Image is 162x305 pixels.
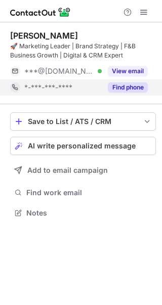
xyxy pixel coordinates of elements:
[10,137,156,155] button: AI write personalized message
[108,66,148,76] button: Reveal Button
[27,166,108,174] span: Add to email campaign
[28,142,136,150] span: AI write personalized message
[10,42,156,60] div: 🚀 Marketing Leader | Brand Strategy | F&B Business Growth | Digital & CRM Expert
[10,30,78,41] div: [PERSON_NAME]
[24,67,94,76] span: ***@[DOMAIN_NAME]
[10,6,71,18] img: ContactOut v5.3.10
[26,208,152,218] span: Notes
[28,117,138,126] div: Save to List / ATS / CRM
[10,161,156,179] button: Add to email campaign
[10,186,156,200] button: Find work email
[10,112,156,131] button: save-profile-one-click
[26,188,152,197] span: Find work email
[108,82,148,93] button: Reveal Button
[10,206,156,220] button: Notes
